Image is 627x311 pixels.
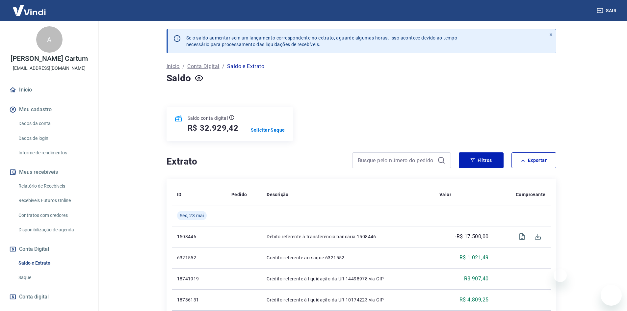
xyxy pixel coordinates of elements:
[16,223,91,237] a: Disponibilização de agenda
[267,254,429,261] p: Crédito referente ao saque 6321552
[464,275,489,283] p: R$ 907,40
[167,72,191,85] h4: Saldo
[227,63,264,70] p: Saldo e Extrato
[222,63,224,70] p: /
[167,155,344,168] h4: Extrato
[267,275,429,282] p: Crédito referente à liquidação da UR 14498978 via CIP
[19,292,49,301] span: Conta digital
[511,152,556,168] button: Exportar
[8,242,91,256] button: Conta Digital
[186,35,457,48] p: Se o saldo aumentar sem um lançamento correspondente no extrato, aguarde algumas horas. Isso acon...
[11,55,88,62] p: [PERSON_NAME] Cartum
[231,191,247,198] p: Pedido
[455,233,488,241] p: -R$ 17.500,00
[16,179,91,193] a: Relatório de Recebíveis
[8,102,91,117] button: Meu cadastro
[16,256,91,270] a: Saldo e Extrato
[188,123,239,133] h5: R$ 32.929,42
[459,152,504,168] button: Filtros
[16,209,91,222] a: Contratos com credores
[16,117,91,130] a: Dados da conta
[177,275,221,282] p: 18741919
[251,127,285,133] a: Solicitar Saque
[180,212,204,219] span: Sex, 23 mai
[177,254,221,261] p: 6321552
[8,83,91,97] a: Início
[187,63,219,70] a: Conta Digital
[13,65,86,72] p: [EMAIL_ADDRESS][DOMAIN_NAME]
[601,285,622,306] iframe: Botão para abrir a janela de mensagens
[267,233,429,240] p: Débito referente à transferência bancária 1508446
[514,229,530,245] span: Visualizar
[267,191,289,198] p: Descrição
[8,165,91,179] button: Meus recebíveis
[358,155,435,165] input: Busque pelo número do pedido
[530,229,546,245] span: Download
[439,191,451,198] p: Valor
[595,5,619,17] button: Sair
[16,132,91,145] a: Dados de login
[554,269,567,282] iframe: Fechar mensagem
[8,0,51,20] img: Vindi
[459,254,488,262] p: R$ 1.021,49
[16,271,91,284] a: Saque
[188,115,228,121] p: Saldo conta digital
[167,63,180,70] a: Início
[16,146,91,160] a: Informe de rendimentos
[177,191,182,198] p: ID
[182,63,185,70] p: /
[16,194,91,207] a: Recebíveis Futuros Online
[267,297,429,303] p: Crédito referente à liquidação da UR 10174223 via CIP
[177,233,221,240] p: 1508446
[8,290,91,304] a: Conta digital
[459,296,488,304] p: R$ 4.809,25
[516,191,545,198] p: Comprovante
[177,297,221,303] p: 18736131
[36,26,63,53] div: A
